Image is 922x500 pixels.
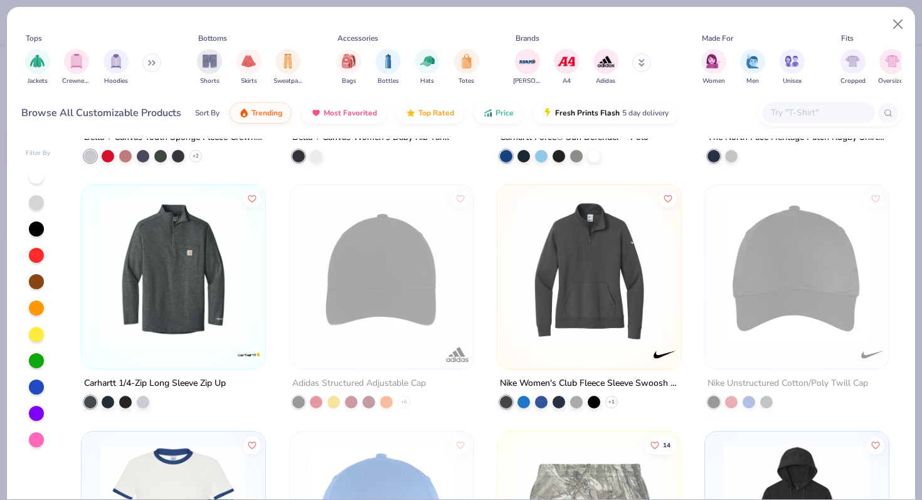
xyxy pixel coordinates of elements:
[867,436,884,454] button: Like
[197,49,222,86] button: filter button
[336,49,361,86] button: filter button
[458,77,474,86] span: Totes
[513,49,542,86] button: filter button
[415,49,440,86] button: filter button
[500,376,679,391] div: Nike Women's Club Fleece Sleeve Swoosh 1/2-Zip
[495,108,514,118] span: Price
[785,54,799,68] img: Unisex Image
[663,442,670,448] span: 14
[840,77,866,86] span: Cropped
[336,49,361,86] div: filter for Bags
[230,102,292,124] button: Trending
[342,54,356,68] img: Bags Image
[25,49,50,86] button: filter button
[780,49,805,86] button: filter button
[460,54,474,68] img: Totes Image
[239,108,249,118] img: trending.gif
[62,49,91,86] button: filter button
[563,77,571,86] span: A4
[644,436,677,454] button: Like
[860,342,885,367] img: Nike logo
[746,77,759,86] span: Men
[867,190,884,208] button: Like
[243,436,261,454] button: Like
[608,398,615,406] span: + 1
[376,49,401,86] button: filter button
[70,54,83,68] img: Crewnecks Image
[451,436,469,454] button: Like
[718,198,876,344] img: ef5cf19e-54a9-4603-b3e0-40a200aa1ccc
[281,54,295,68] img: Sweatpants Image
[780,49,805,86] div: filter for Unisex
[454,49,479,86] div: filter for Totes
[516,33,539,44] div: Brands
[885,54,899,68] img: Oversized Image
[273,49,302,86] div: filter for Sweatpants
[701,49,726,86] div: filter for Women
[841,33,854,44] div: Fits
[273,49,302,86] button: filter button
[103,49,129,86] button: filter button
[378,77,399,86] span: Bottles
[707,130,886,146] div: The North Face Heritage Patch Rugby Shirt - Women's
[103,49,129,86] div: filter for Hoodies
[252,108,282,118] span: Trending
[554,49,579,86] button: filter button
[25,49,50,86] div: filter for Jackets
[596,77,615,86] span: Adidas
[659,190,677,208] button: Like
[513,77,542,86] span: Adams
[21,105,181,120] div: Browse All Customizable Products
[746,54,760,68] img: Men Image
[84,130,263,146] div: Bella + Canvas Youth Sponge Fleece Crewneck Sweatshirt
[420,77,434,86] span: Hats
[740,49,765,86] button: filter button
[302,198,461,344] img: cea79a7b-03f7-4af9-bb1d-f0f91e86ac78
[292,376,426,391] div: Adidas Structured Adjustable Cap
[878,49,906,86] button: filter button
[557,52,576,71] img: A4 Image
[292,130,449,146] div: Bella + Canvas Women's Baby Rib Tank
[94,198,253,344] img: 12e02c31-2a52-42a5-a5b1-99288e3227a3
[474,102,523,124] button: Price
[445,342,470,367] img: Adidas logo
[401,398,407,406] span: + 6
[195,107,220,119] div: Sort By
[302,102,386,124] button: Most Favorited
[342,77,356,86] span: Bags
[415,49,440,86] div: filter for Hats
[878,49,906,86] div: filter for Oversized
[706,54,721,68] img: Women Image
[554,49,579,86] div: filter for A4
[451,190,469,208] button: Like
[840,49,866,86] button: filter button
[596,52,615,71] img: Adidas Image
[30,54,45,68] img: Jackets Image
[198,33,227,44] div: Bottoms
[707,376,868,391] div: Nike Unstructured Cotton/Poly Twill Cap
[513,49,542,86] div: filter for Adams
[702,33,733,44] div: Made For
[420,54,435,68] img: Hats Image
[324,108,377,118] span: Most Favorited
[381,54,395,68] img: Bottles Image
[770,105,866,120] input: Try "T-Shirt"
[840,49,866,86] div: filter for Cropped
[311,108,321,118] img: most_fav.gif
[109,54,123,68] img: Hoodies Image
[237,342,262,367] img: Carhartt logo
[702,77,725,86] span: Women
[273,77,302,86] span: Sweatpants
[593,49,618,86] button: filter button
[418,108,454,118] span: Top Rated
[454,49,479,86] button: filter button
[783,77,802,86] span: Unisex
[500,130,649,146] div: Carhartt Force® Sun Defender™ Polo
[593,49,618,86] div: filter for Adidas
[555,108,620,118] span: Fresh Prints Flash
[701,49,726,86] button: filter button
[518,52,537,71] img: Adams Image
[878,77,906,86] span: Oversized
[28,77,48,86] span: Jackets
[543,108,553,118] img: flash.gif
